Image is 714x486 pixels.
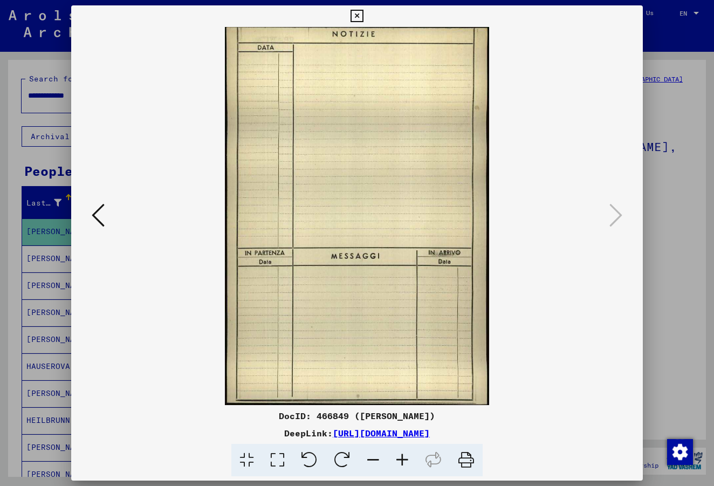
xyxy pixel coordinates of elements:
[667,439,693,465] img: Change consent
[71,427,642,440] div: DeepLink:
[333,428,430,439] a: [URL][DOMAIN_NAME]
[108,27,606,405] img: 002.jpg
[71,409,642,422] div: DocID: 466849 ([PERSON_NAME])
